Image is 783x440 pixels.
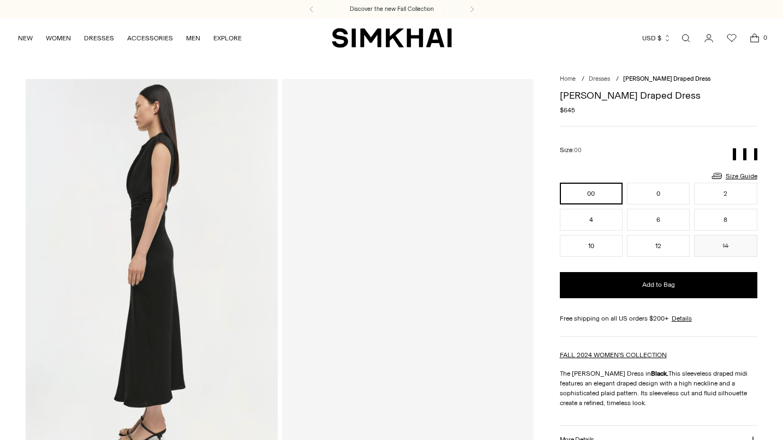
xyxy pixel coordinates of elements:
[560,351,667,359] a: FALL 2024 WOMEN'S COLLECTION
[560,272,757,298] button: Add to Bag
[694,235,757,257] button: 14
[694,183,757,204] button: 2
[332,27,452,49] a: SIMKHAI
[744,27,766,49] a: Open cart modal
[721,27,743,49] a: Wishlist
[651,370,668,377] strong: Black.
[213,26,242,50] a: EXPLORE
[18,26,33,50] a: NEW
[642,280,675,290] span: Add to Bag
[350,5,434,14] a: Discover the new Fall Collection
[623,75,710,82] span: [PERSON_NAME] Draped Dress
[694,209,757,231] button: 8
[560,314,757,323] div: Free shipping on all US orders $200+
[560,369,757,408] p: The [PERSON_NAME] Dress in This sleeveless draped midi features an elegant draped design with a h...
[560,145,582,155] label: Size:
[582,75,584,84] div: /
[560,235,623,257] button: 10
[560,75,576,82] a: Home
[560,75,757,84] nav: breadcrumbs
[46,26,71,50] a: WOMEN
[627,209,690,231] button: 6
[627,235,690,257] button: 12
[84,26,114,50] a: DRESSES
[574,147,582,154] span: 00
[672,314,692,323] a: Details
[560,105,575,115] span: $645
[186,26,200,50] a: MEN
[560,183,623,204] button: 00
[698,27,720,49] a: Go to the account page
[560,91,757,100] h1: [PERSON_NAME] Draped Dress
[760,33,770,43] span: 0
[627,183,690,204] button: 0
[675,27,697,49] a: Open search modal
[560,209,623,231] button: 4
[642,26,671,50] button: USD $
[127,26,173,50] a: ACCESSORIES
[589,75,610,82] a: Dresses
[710,169,757,183] a: Size Guide
[616,75,619,84] div: /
